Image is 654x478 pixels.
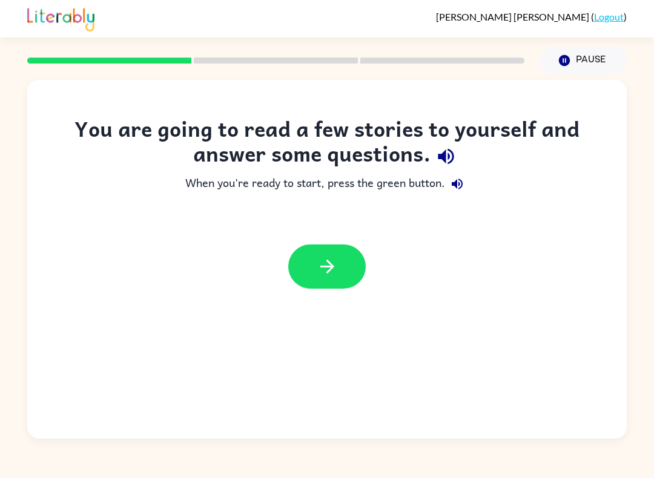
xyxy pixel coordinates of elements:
[51,172,603,196] div: When you're ready to start, press the green button.
[436,11,591,22] span: [PERSON_NAME] [PERSON_NAME]
[539,47,627,74] button: Pause
[27,5,94,31] img: Literably
[436,11,627,22] div: ( )
[51,116,603,172] div: You are going to read a few stories to yourself and answer some questions.
[594,11,624,22] a: Logout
